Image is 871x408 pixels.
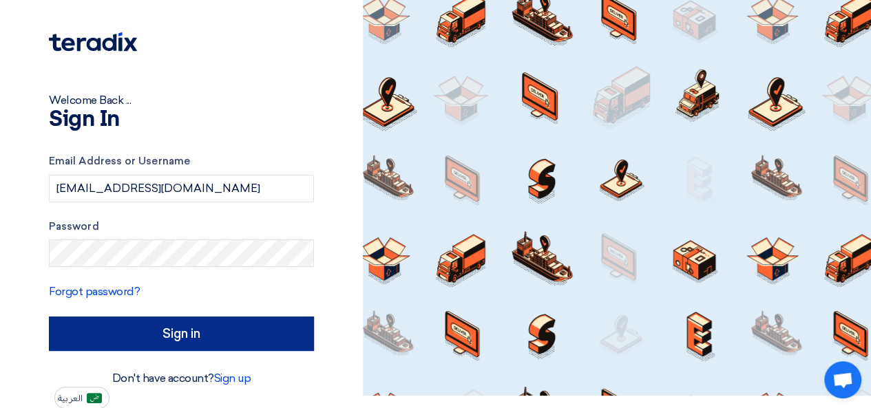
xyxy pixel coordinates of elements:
h1: Sign In [49,109,314,131]
img: Teradix logo [49,32,137,52]
a: Forgot password? [49,285,140,298]
img: ar-AR.png [87,393,102,403]
input: Enter your business email or username [49,175,314,202]
div: Welcome Back ... [49,92,314,109]
div: Open chat [824,361,861,398]
a: Sign up [214,372,251,385]
label: Email Address or Username [49,153,314,169]
input: Sign in [49,316,314,351]
span: العربية [58,394,83,403]
div: Don't have account? [49,370,314,387]
label: Password [49,219,314,235]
